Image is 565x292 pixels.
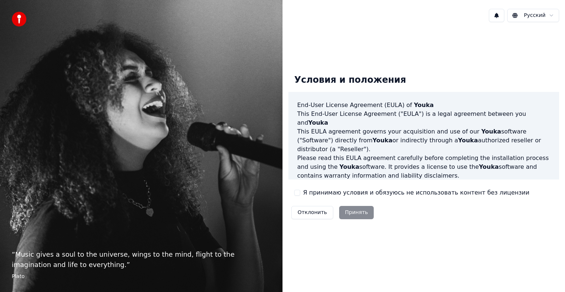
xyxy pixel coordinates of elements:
[373,137,392,144] span: Youka
[12,273,271,280] footer: Plato
[297,127,550,154] p: This EULA agreement governs your acquisition and use of our software ("Software") directly from o...
[340,163,359,170] span: Youka
[291,206,333,219] button: Отклонить
[12,12,26,26] img: youka
[288,68,412,92] div: Условия и положения
[479,163,499,170] span: Youka
[297,110,550,127] p: This End-User License Agreement ("EULA") is a legal agreement between you and
[303,188,529,197] label: Я принимаю условия и обязуюсь не использовать контент без лицензии
[481,128,501,135] span: Youka
[297,101,550,110] h3: End-User License Agreement (EULA) of
[12,249,271,270] p: “ Music gives a soul to the universe, wings to the mind, flight to the imagination and life to ev...
[297,154,550,180] p: Please read this EULA agreement carefully before completing the installation process and using th...
[308,119,328,126] span: Youka
[458,137,478,144] span: Youka
[414,102,434,108] span: Youka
